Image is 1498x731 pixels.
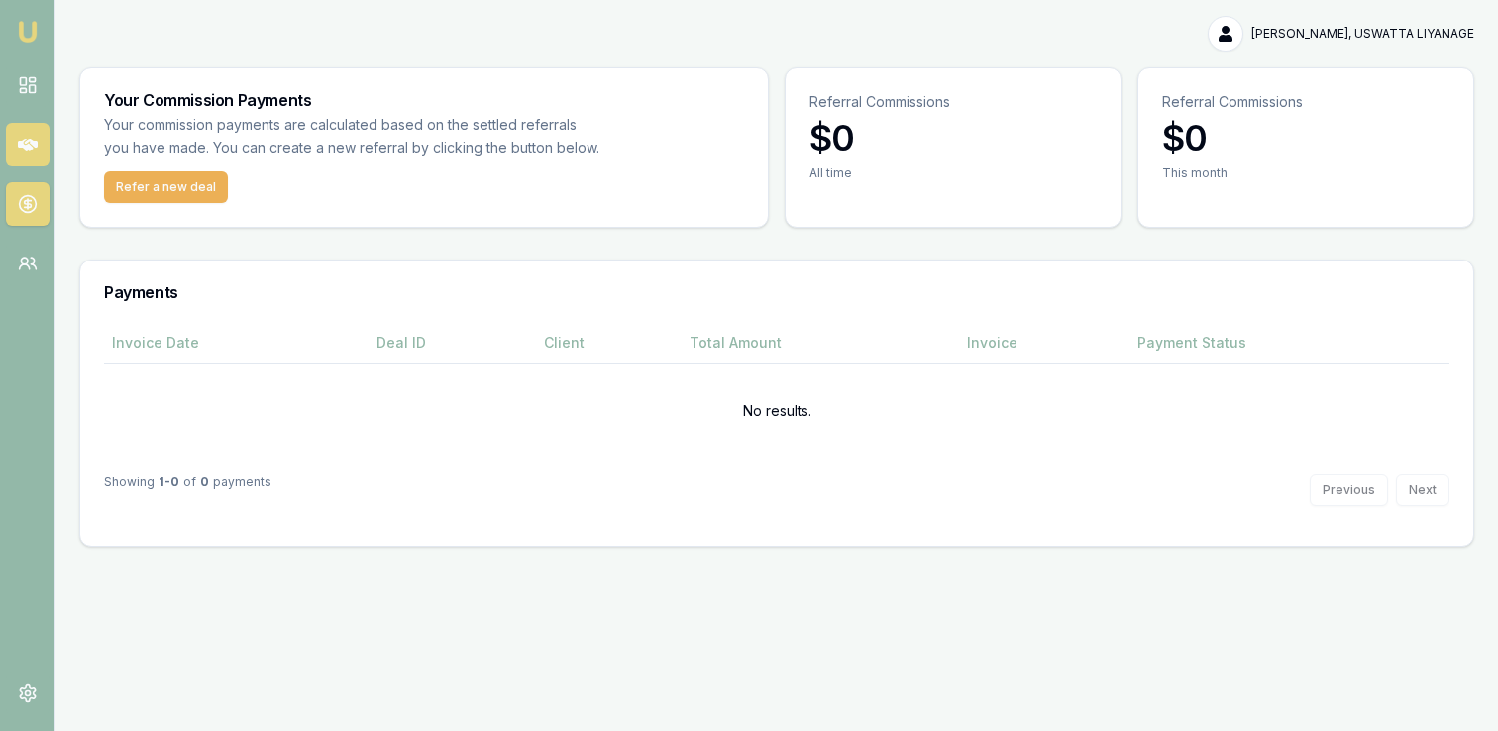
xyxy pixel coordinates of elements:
strong: 0 [200,474,209,506]
div: Deal ID [376,333,528,353]
h3: Your Commission Payments [104,92,744,108]
h3: $0 [1162,118,1449,157]
h3: $0 [809,118,1097,157]
div: Total Amount [690,333,951,353]
strong: 1 - 0 [159,474,179,506]
p: Your commission payments are calculated based on the settled referrals you have made. You can cre... [104,114,611,159]
div: Invoice [967,333,1122,353]
p: Referral Commissions [809,92,1097,112]
div: All time [809,165,1097,181]
div: Payment Status [1137,333,1443,353]
h3: Payments [104,284,1449,300]
button: Refer a new deal [104,171,228,203]
span: [PERSON_NAME], USWATTA LIYANAGE [1251,26,1474,42]
div: Client [544,333,673,353]
div: This month [1162,165,1449,181]
p: Referral Commissions [1162,92,1449,112]
img: emu-icon-u.png [16,20,40,44]
div: Invoice Date [112,333,361,353]
td: No results. [104,364,1449,459]
div: Showing of payments [104,474,271,506]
